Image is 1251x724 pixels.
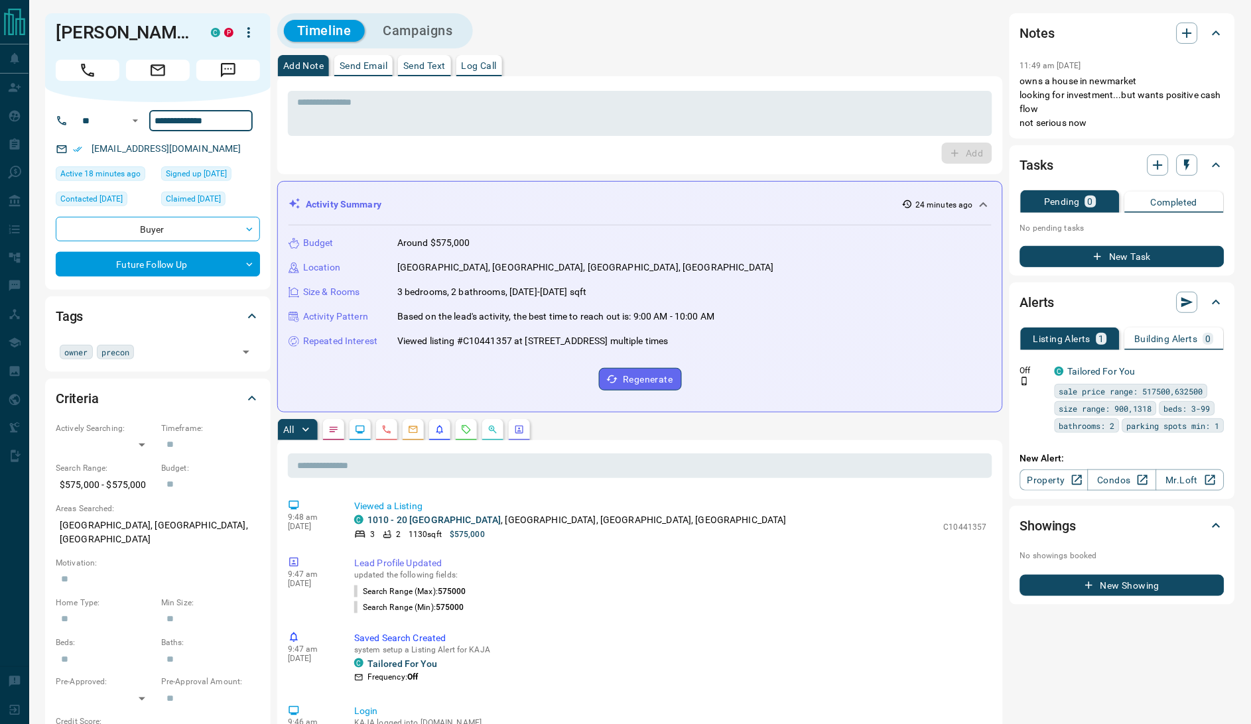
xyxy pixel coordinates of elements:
[1033,334,1091,343] p: Listing Alerts
[1020,365,1047,377] p: Off
[166,192,221,206] span: Claimed [DATE]
[462,61,497,70] p: Log Call
[354,601,464,613] p: Search Range (Min) :
[407,673,418,682] strong: Off
[354,658,363,668] div: condos.ca
[1020,149,1224,181] div: Tasks
[438,587,466,596] span: 575000
[408,424,419,435] svg: Emails
[56,166,155,185] div: Tue Oct 14 2025
[1088,197,1093,206] p: 0
[354,570,987,579] p: updated the following fields:
[370,528,375,540] p: 3
[397,236,470,250] p: Around $575,000
[354,645,987,654] p: system setup a Listing Alert for KAJA
[450,528,485,540] p: $575,000
[1059,402,1152,415] span: size range: 900,1318
[161,676,260,688] p: Pre-Approval Amount:
[367,513,787,527] p: , [GEOGRAPHIC_DATA], [GEOGRAPHIC_DATA], [GEOGRAPHIC_DATA]
[355,424,365,435] svg: Lead Browsing Activity
[1088,469,1156,491] a: Condos
[340,61,387,70] p: Send Email
[1020,469,1088,491] a: Property
[488,424,498,435] svg: Opportunities
[1151,198,1198,207] p: Completed
[303,310,368,324] p: Activity Pattern
[56,474,155,496] p: $575,000 - $575,000
[161,636,260,648] p: Baths:
[1020,61,1081,70] p: 11:49 am [DATE]
[1020,575,1224,596] button: New Showing
[224,28,233,37] div: property.ca
[434,424,445,435] svg: Listing Alerts
[1020,246,1224,267] button: New Task
[1020,377,1029,386] svg: Push Notification Only
[514,424,525,435] svg: Agent Actions
[354,631,987,645] p: Saved Search Created
[56,597,155,609] p: Home Type:
[599,368,682,391] button: Regenerate
[283,425,294,434] p: All
[60,167,141,180] span: Active 18 minutes ago
[56,422,155,434] p: Actively Searching:
[211,28,220,37] div: condos.ca
[56,388,99,409] h2: Criteria
[64,345,88,359] span: owner
[56,503,260,514] p: Areas Searched:
[237,343,255,361] button: Open
[56,192,155,210] div: Thu Apr 24 2025
[397,334,669,348] p: Viewed listing #C10441357 at [STREET_ADDRESS] multiple times
[1020,23,1055,44] h2: Notes
[1020,17,1224,49] div: Notes
[354,515,363,524] div: condos.ca
[306,198,381,211] p: Activity Summary
[367,514,501,525] a: 1010 - 20 [GEOGRAPHIC_DATA]
[381,424,392,435] svg: Calls
[303,334,377,348] p: Repeated Interest
[101,345,130,359] span: precon
[288,579,334,588] p: [DATE]
[1020,452,1224,465] p: New Alert:
[283,61,324,70] p: Add Note
[1020,218,1224,238] p: No pending tasks
[367,658,437,669] a: Tailored For You
[56,462,155,474] p: Search Range:
[1020,154,1053,176] h2: Tasks
[126,60,190,81] span: Email
[354,585,466,597] p: Search Range (Max) :
[1206,334,1211,343] p: 0
[1044,197,1080,206] p: Pending
[397,285,587,299] p: 3 bedrooms, 2 bathrooms, [DATE]-[DATE] sqft
[370,20,466,42] button: Campaigns
[1127,419,1220,432] span: parking spots min: 1
[1020,292,1055,313] h2: Alerts
[1059,419,1115,432] span: bathrooms: 2
[1020,510,1224,542] div: Showings
[161,166,260,185] div: Sat Jan 13 2024
[284,20,365,42] button: Timeline
[56,676,155,688] p: Pre-Approved:
[289,192,992,217] div: Activity Summary24 minutes ago
[92,143,241,154] a: [EMAIL_ADDRESS][DOMAIN_NAME]
[461,424,472,435] svg: Requests
[196,60,260,81] span: Message
[944,521,987,533] p: C10441357
[288,644,334,654] p: 9:47 am
[1020,286,1224,318] div: Alerts
[161,192,260,210] div: Sun Jan 14 2024
[288,654,334,663] p: [DATE]
[436,603,464,612] span: 575000
[1135,334,1198,343] p: Building Alerts
[161,462,260,474] p: Budget:
[161,597,260,609] p: Min Size:
[56,217,260,241] div: Buyer
[56,252,260,276] div: Future Follow Up
[161,422,260,434] p: Timeframe:
[1020,515,1077,536] h2: Showings
[56,383,260,414] div: Criteria
[56,557,260,569] p: Motivation:
[1164,402,1211,415] span: beds: 3-99
[409,528,442,540] p: 1130 sqft
[1055,367,1064,376] div: condos.ca
[288,513,334,522] p: 9:48 am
